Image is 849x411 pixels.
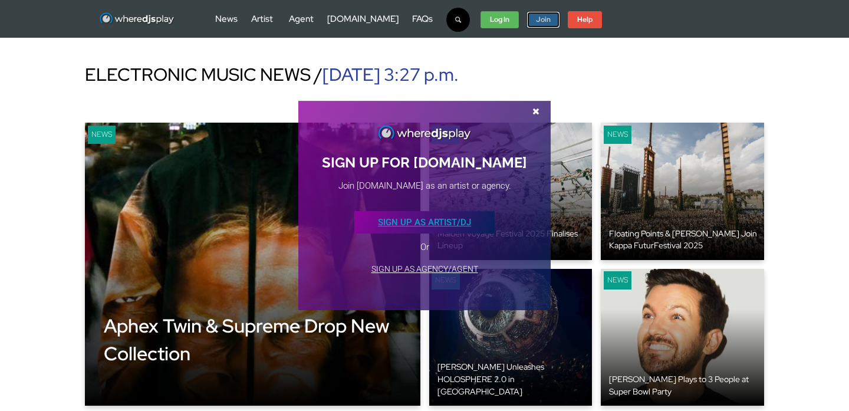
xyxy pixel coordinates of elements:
[354,211,495,234] a: SIGN UP AS ARTIST/DJ
[251,13,273,25] a: Artist
[609,228,764,252] div: Floating Points & [PERSON_NAME] Join Kappa FuturFestival 2025
[85,61,764,87] div: ELECTRONIC MUSIC NEWS /
[322,241,527,254] p: Or
[323,63,459,86] span: [DATE] 3:27 p.m.
[104,313,420,368] div: Aphex Twin & Supreme Drop New Collection
[322,154,527,172] h2: SIGN UP FOR [DOMAIN_NAME]
[85,123,420,406] a: Gamer News Aphex Twin & Supreme Drop New Collection
[577,15,593,24] strong: Help
[609,373,764,397] div: [PERSON_NAME] Plays to 3 People at Super Bowl Party
[215,13,238,25] a: News
[371,264,478,274] a: SIGN UP AS AGENCY/AGENT
[601,123,764,260] img: keyboard
[412,13,433,25] a: FAQs
[322,179,527,192] p: Join [DOMAIN_NAME] as an artist or agency.
[377,124,472,143] img: WhereDJsPlay Logo
[536,15,551,24] strong: Join
[604,126,632,144] div: News
[327,13,399,25] a: [DOMAIN_NAME]
[601,123,764,260] a: keyboard News Floating Points & [PERSON_NAME] Join Kappa FuturFestival 2025
[289,13,314,25] a: Agent
[481,11,519,29] a: Log In
[437,361,593,397] div: [PERSON_NAME] Unleashes HOLOSPHERE 2.0 in [GEOGRAPHIC_DATA]
[490,15,509,24] strong: Log In
[99,12,175,27] img: WhereDJsPlay
[601,269,764,406] img: keyboard
[526,11,560,29] a: Join
[568,11,602,29] a: Help
[604,271,632,290] div: News
[429,269,593,406] a: keyboard News [PERSON_NAME] Unleashes HOLOSPHERE 2.0 in [GEOGRAPHIC_DATA]
[601,269,764,406] a: keyboard News [PERSON_NAME] Plays to 3 People at Super Bowl Party
[85,123,420,406] img: Gamer
[88,126,116,144] div: News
